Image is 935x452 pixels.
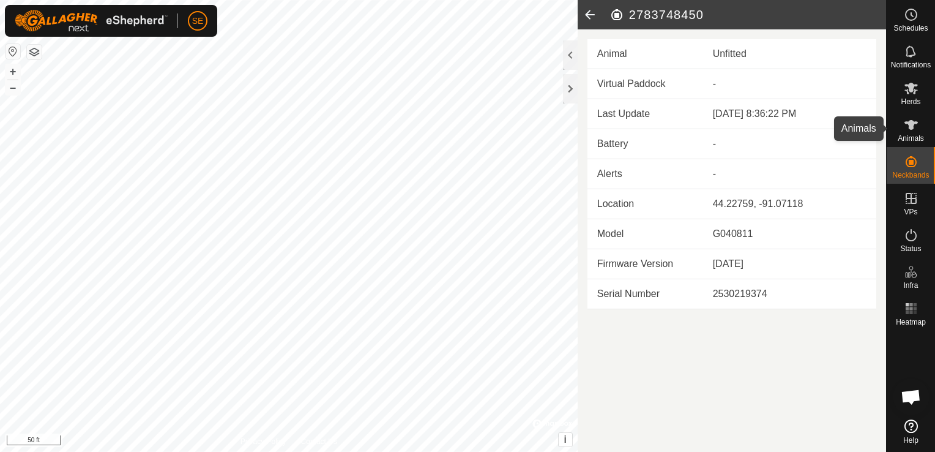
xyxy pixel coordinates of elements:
[587,219,703,249] td: Model
[896,318,926,326] span: Heatmap
[904,208,917,216] span: VPs
[192,15,204,28] span: SE
[903,437,918,444] span: Help
[713,78,716,89] app-display-virtual-paddock-transition: -
[6,44,20,59] button: Reset Map
[6,64,20,79] button: +
[587,99,703,129] td: Last Update
[891,61,931,69] span: Notifications
[587,39,703,69] td: Animal
[587,159,703,189] td: Alerts
[559,433,572,446] button: i
[587,279,703,309] td: Serial Number
[713,227,866,241] div: G040811
[587,189,703,219] td: Location
[901,98,920,105] span: Herds
[6,80,20,95] button: –
[903,282,918,289] span: Infra
[713,137,866,151] div: -
[713,257,866,271] div: [DATE]
[587,249,703,279] td: Firmware Version
[609,7,886,22] h2: 2783748450
[893,379,929,415] div: Open chat
[587,129,703,159] td: Battery
[301,436,337,447] a: Contact Us
[240,436,286,447] a: Privacy Policy
[713,107,866,121] div: [DATE] 8:36:22 PM
[713,287,866,301] div: 2530219374
[27,45,42,59] button: Map Layers
[898,135,924,142] span: Animals
[893,24,928,32] span: Schedules
[713,197,866,211] div: 44.22759, -91.07118
[713,47,866,61] div: Unfitted
[900,245,921,252] span: Status
[587,69,703,99] td: Virtual Paddock
[564,434,567,445] span: i
[892,171,929,179] span: Neckbands
[15,10,168,32] img: Gallagher Logo
[887,415,935,449] a: Help
[703,159,876,189] td: -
